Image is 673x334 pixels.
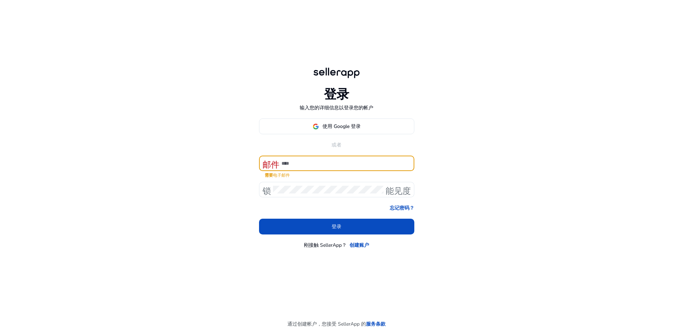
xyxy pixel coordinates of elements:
font: 输入您的详细信息以登录您的帐户 [300,104,373,111]
font: 服务条款 [366,321,386,327]
font: 创建账户 [349,242,369,248]
font: 登录 [324,86,349,103]
button: 登录 [259,219,414,234]
font: 锁 [263,185,271,195]
font: 刚接触 SellerApp？ [304,242,347,248]
font: 邮件 [263,158,279,168]
img: google-logo.svg [313,123,319,130]
font: 通过创建帐户，您接受 SellerApp 的 [287,321,366,327]
font: 登录 [332,223,341,230]
font: 电子邮件 [273,172,290,178]
font: 忘记密码？ [390,205,414,211]
a: 服务条款 [366,320,386,328]
a: 创建账户 [349,241,369,249]
font: 或者 [332,142,341,148]
button: 使用 Google 登录 [259,118,414,134]
a: 忘记密码？ [390,204,414,212]
font: 需要 [265,172,273,178]
font: 使用 Google 登录 [322,123,361,130]
font: 能见度 [386,185,411,195]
